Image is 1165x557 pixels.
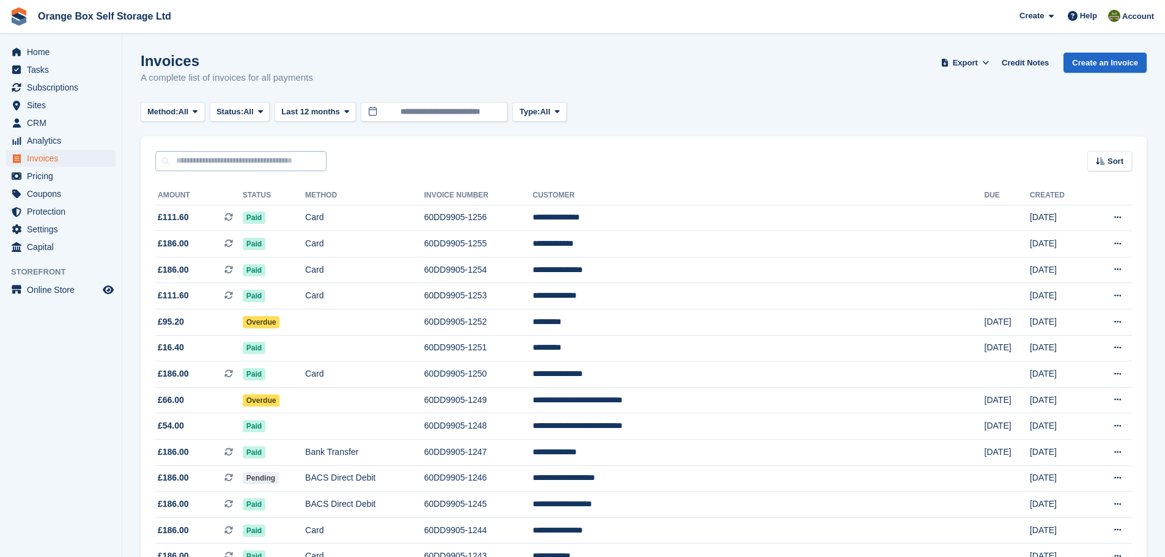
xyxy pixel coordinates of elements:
span: Sort [1108,155,1123,168]
span: Pending [243,472,279,484]
span: Overdue [243,394,280,407]
td: [DATE] [1030,283,1089,309]
td: BACS Direct Debit [305,465,424,492]
span: Paid [243,212,265,224]
td: [DATE] [1030,205,1089,231]
span: Paid [243,290,265,302]
th: Status [243,186,305,205]
td: [DATE] [1030,257,1089,283]
span: Paid [243,238,265,250]
td: 60DD9905-1251 [424,335,533,361]
a: menu [6,203,116,220]
td: [DATE] [985,413,1030,440]
span: Paid [243,498,265,511]
td: 60DD9905-1256 [424,205,533,231]
span: Paid [243,446,265,459]
span: £54.00 [158,419,184,432]
td: [DATE] [1030,465,1089,492]
span: £186.00 [158,471,189,484]
span: Settings [27,221,100,238]
td: Card [305,205,424,231]
span: Overdue [243,316,280,328]
span: Type: [519,106,540,118]
span: Coupons [27,185,100,202]
a: menu [6,97,116,114]
span: £66.00 [158,394,184,407]
a: menu [6,185,116,202]
span: Method: [147,106,179,118]
span: Storefront [11,266,122,278]
span: Export [953,57,978,69]
a: Preview store [101,282,116,297]
td: [DATE] [1030,387,1089,413]
span: Create [1019,10,1044,22]
td: BACS Direct Debit [305,492,424,518]
span: Protection [27,203,100,220]
button: Status: All [210,102,270,122]
a: menu [6,43,116,61]
p: A complete list of invoices for all payments [141,71,313,85]
a: menu [6,238,116,256]
span: Online Store [27,281,100,298]
th: Customer [533,186,984,205]
td: [DATE] [985,387,1030,413]
span: Account [1122,10,1154,23]
a: menu [6,132,116,149]
span: Tasks [27,61,100,78]
a: menu [6,168,116,185]
a: menu [6,61,116,78]
span: All [179,106,189,118]
span: Home [27,43,100,61]
a: menu [6,150,116,167]
button: Export [938,53,992,73]
a: Create an Invoice [1063,53,1147,73]
th: Created [1030,186,1089,205]
td: Card [305,257,424,283]
td: [DATE] [1030,309,1089,336]
td: Card [305,517,424,544]
td: Card [305,361,424,388]
span: Subscriptions [27,79,100,96]
td: [DATE] [1030,413,1089,440]
span: Analytics [27,132,100,149]
td: [DATE] [1030,361,1089,388]
span: Invoices [27,150,100,167]
td: 60DD9905-1253 [424,283,533,309]
span: £186.00 [158,524,189,537]
td: Card [305,231,424,257]
td: [DATE] [1030,440,1089,466]
span: CRM [27,114,100,131]
a: menu [6,221,116,238]
td: 60DD9905-1245 [424,492,533,518]
span: £95.20 [158,315,184,328]
span: Last 12 months [281,106,339,118]
td: 60DD9905-1250 [424,361,533,388]
a: Credit Notes [997,53,1054,73]
span: Paid [243,420,265,432]
span: £111.60 [158,289,189,302]
span: Help [1080,10,1097,22]
td: [DATE] [1030,335,1089,361]
td: [DATE] [1030,492,1089,518]
span: All [540,106,550,118]
th: Due [985,186,1030,205]
button: Type: All [512,102,566,122]
span: Paid [243,342,265,354]
a: menu [6,79,116,96]
td: 60DD9905-1252 [424,309,533,336]
span: Capital [27,238,100,256]
td: Card [305,283,424,309]
button: Method: All [141,102,205,122]
span: £111.60 [158,211,189,224]
span: Paid [243,525,265,537]
span: Status: [216,106,243,118]
span: £186.00 [158,367,189,380]
a: Orange Box Self Storage Ltd [33,6,176,26]
span: £186.00 [158,237,189,250]
a: menu [6,114,116,131]
span: All [243,106,254,118]
td: [DATE] [1030,231,1089,257]
td: [DATE] [1030,517,1089,544]
td: 60DD9905-1246 [424,465,533,492]
span: Sites [27,97,100,114]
